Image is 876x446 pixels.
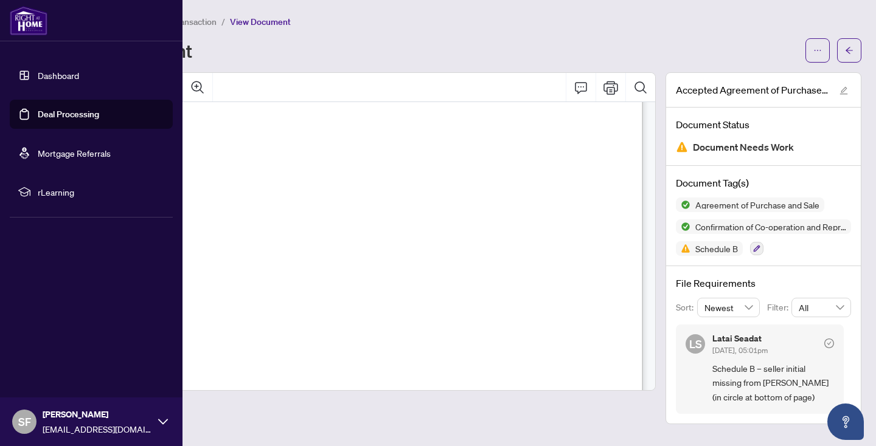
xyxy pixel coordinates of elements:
img: Status Icon [676,197,690,212]
span: Schedule B [690,244,743,253]
h4: File Requirements [676,276,851,290]
span: edit [839,86,848,95]
img: Document Status [676,141,688,153]
a: Dashboard [38,70,79,81]
span: All [799,298,844,317]
span: [PERSON_NAME] [43,408,152,421]
span: ellipsis [813,46,822,55]
span: Schedule B – seller initial missing from [PERSON_NAME] (in circle at bottom of page) [712,362,834,404]
span: arrow-left [845,46,853,55]
img: Status Icon [676,241,690,256]
img: logo [10,6,47,35]
button: Open asap [827,403,864,440]
span: LS [689,335,702,352]
span: Document Needs Work [693,139,794,156]
li: / [221,15,225,29]
span: Newest [704,298,753,317]
p: Filter: [767,301,791,314]
span: [EMAIL_ADDRESS][DOMAIN_NAME] [43,422,152,436]
span: View Transaction [151,16,217,27]
span: Agreement of Purchase and Sale [690,201,824,209]
span: Accepted Agreement of Purchase and Sale.pdf [676,83,828,97]
a: Deal Processing [38,109,99,120]
span: check-circle [824,338,834,348]
span: rLearning [38,185,164,199]
span: View Document [230,16,291,27]
h4: Document Tag(s) [676,176,851,190]
span: Confirmation of Co-operation and Representation—Buyer/Seller [690,222,851,231]
span: [DATE], 05:01pm [712,346,768,355]
span: SF [18,413,31,430]
h5: Latai Seadat [712,334,768,343]
img: Status Icon [676,219,690,234]
h4: Document Status [676,117,851,132]
a: Mortgage Referrals [38,148,111,159]
p: Sort: [676,301,697,314]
